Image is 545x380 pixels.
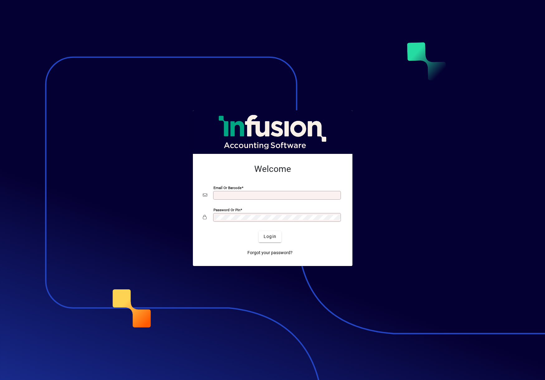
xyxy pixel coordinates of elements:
[213,185,241,190] mat-label: Email or Barcode
[245,247,295,259] a: Forgot your password?
[259,231,281,242] button: Login
[203,164,342,174] h2: Welcome
[264,233,276,240] span: Login
[213,207,240,212] mat-label: Password or Pin
[247,249,293,256] span: Forgot your password?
